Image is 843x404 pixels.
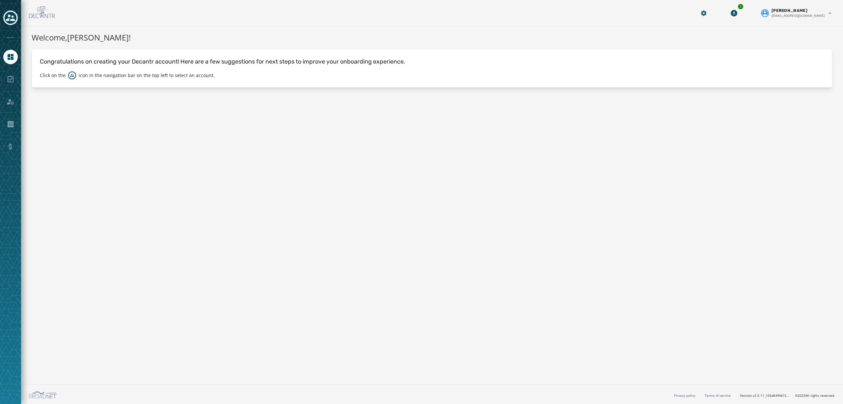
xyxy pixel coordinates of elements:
h1: Welcome, [PERSON_NAME] ! [32,32,832,43]
button: User settings [758,5,835,21]
button: Download Menu [728,7,740,19]
div: 2 [737,3,744,10]
span: [PERSON_NAME] [772,8,807,13]
p: Click on the [40,72,66,79]
a: Privacy policy [674,393,695,398]
span: © 2025 All rights reserved. [795,393,835,398]
a: Navigate to Home [3,50,18,64]
p: Congratulations on creating your Decantr account! Here are a few suggestions for next steps to im... [40,57,824,66]
p: icon in the navigation bar on the top left to select an account. [79,72,215,79]
span: Version [740,393,790,398]
button: Toggle account select drawer [3,11,18,25]
span: [EMAIL_ADDRESS][DOMAIN_NAME] [772,13,825,18]
span: v2.5.11_165d649fd1592c218755210ebffa1e5a55c3084e [753,393,790,398]
a: Terms of service [705,393,731,398]
button: Manage global settings [698,7,710,19]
